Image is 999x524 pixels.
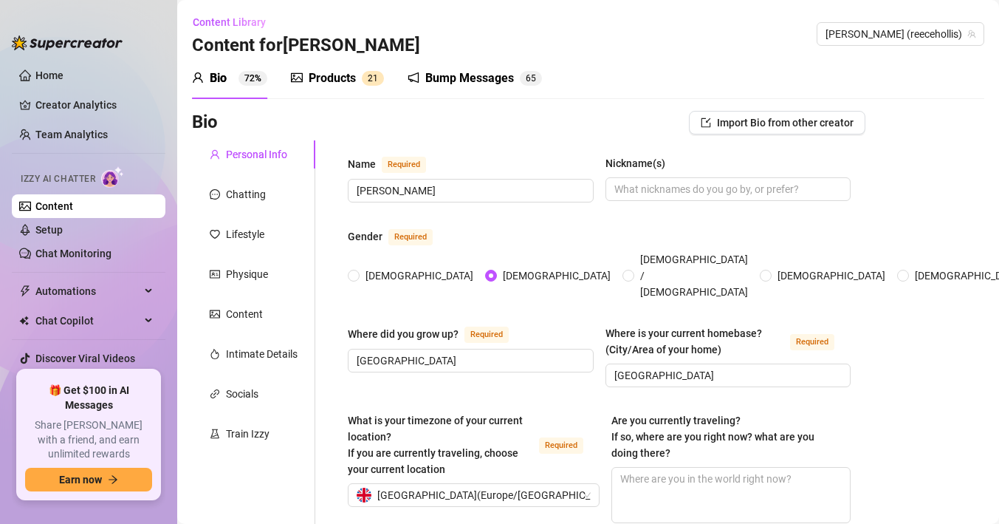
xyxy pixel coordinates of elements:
[614,367,840,384] input: Where is your current homebase? (City/Area of your home)
[192,72,204,84] span: user
[226,186,266,203] div: Chatting
[520,71,542,86] sup: 65
[526,73,531,84] span: 6
[192,34,420,58] h3: Content for [PERSON_NAME]
[192,10,278,34] button: Content Library
[210,349,220,359] span: fire
[101,166,124,188] img: AI Chatter
[357,183,582,199] input: Name
[377,484,621,506] span: [GEOGRAPHIC_DATA] ( Europe/[GEOGRAPHIC_DATA] )
[210,429,220,439] span: experiment
[35,309,140,333] span: Chat Copilot
[825,23,975,45] span: Reece (reecehollis)
[21,172,95,186] span: Izzy AI Chatter
[967,30,976,38] span: team
[362,71,384,86] sup: 21
[35,129,108,140] a: Team Analytics
[497,268,617,284] span: [DEMOGRAPHIC_DATA]
[348,228,382,245] div: Gender
[35,93,154,117] a: Creator Analytics
[19,316,29,326] img: Chat Copilot
[464,327,509,343] span: Required
[192,111,218,135] h3: Bio
[210,69,227,87] div: Bio
[772,268,891,284] span: [DEMOGRAPHIC_DATA]
[348,325,525,343] label: Where did you grow up?
[689,111,865,135] button: Import Bio from other creator
[348,156,376,172] div: Name
[368,73,373,84] span: 2
[605,325,785,358] div: Where is your current homebase? (City/Area of your home)
[226,426,270,442] div: Train Izzy
[35,200,73,212] a: Content
[226,386,258,402] div: Socials
[35,248,111,259] a: Chat Monitoring
[408,72,419,84] span: notification
[611,415,814,459] span: Are you currently traveling? If so, where are you right now? what are you doing there?
[210,389,220,399] span: link
[373,73,378,84] span: 1
[357,353,582,369] input: Where did you grow up?
[539,438,583,454] span: Required
[348,415,523,475] span: What is your timezone of your current location? If you are currently traveling, choose your curre...
[291,72,303,84] span: picture
[348,326,459,342] div: Where did you grow up?
[701,118,711,128] span: import
[59,474,102,486] span: Earn now
[425,69,514,87] div: Bump Messages
[210,229,220,239] span: heart
[210,309,220,319] span: picture
[226,266,268,282] div: Physique
[226,306,263,322] div: Content
[605,155,676,171] label: Nickname(s)
[531,73,536,84] span: 5
[238,71,267,86] sup: 72%
[25,418,152,462] span: Share [PERSON_NAME] with a friend, and earn unlimited rewards
[388,229,433,245] span: Required
[226,226,264,242] div: Lifestyle
[35,353,135,364] a: Discover Viral Videos
[25,468,152,491] button: Earn nowarrow-right
[605,155,665,171] div: Nickname(s)
[19,285,31,297] span: thunderbolt
[382,157,426,173] span: Required
[614,181,840,197] input: Nickname(s)
[634,251,754,300] span: [DEMOGRAPHIC_DATA] / [DEMOGRAPHIC_DATA]
[605,325,851,358] label: Where is your current homebase? (City/Area of your home)
[108,474,118,485] span: arrow-right
[226,346,298,362] div: Intimate Details
[35,69,63,81] a: Home
[309,69,356,87] div: Products
[210,189,220,200] span: message
[949,474,984,509] iframe: Intercom live chat
[210,149,220,160] span: user
[357,488,371,503] img: gb
[25,384,152,412] span: 🎁 Get $100 in AI Messages
[348,228,449,245] label: Gender
[226,146,287,163] div: Personal Info
[348,155,442,173] label: Name
[360,268,479,284] span: [DEMOGRAPHIC_DATA]
[35,279,140,303] span: Automations
[12,35,123,50] img: logo-BBDzfeDw.svg
[790,334,834,350] span: Required
[717,117,854,129] span: Import Bio from other creator
[193,16,266,28] span: Content Library
[35,224,63,236] a: Setup
[210,269,220,279] span: idcard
